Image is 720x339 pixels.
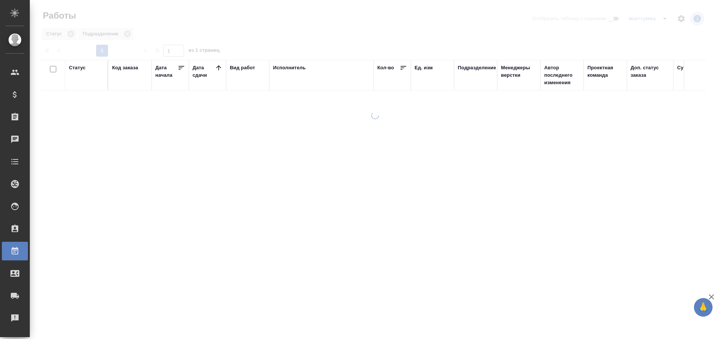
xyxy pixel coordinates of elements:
div: Кол-во [377,64,394,72]
div: Автор последнего изменения [544,64,580,86]
span: 🙏 [697,300,710,315]
div: Статус [69,64,86,72]
div: Доп. статус заказа [631,64,670,79]
div: Подразделение [458,64,496,72]
button: 🙏 [694,298,713,317]
div: Менеджеры верстки [501,64,537,79]
div: Исполнитель [273,64,306,72]
div: Сумма [677,64,693,72]
div: Дата сдачи [193,64,215,79]
div: Код заказа [112,64,138,72]
div: Проектная команда [587,64,623,79]
div: Дата начала [155,64,178,79]
div: Ед. изм [415,64,433,72]
div: Вид работ [230,64,255,72]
